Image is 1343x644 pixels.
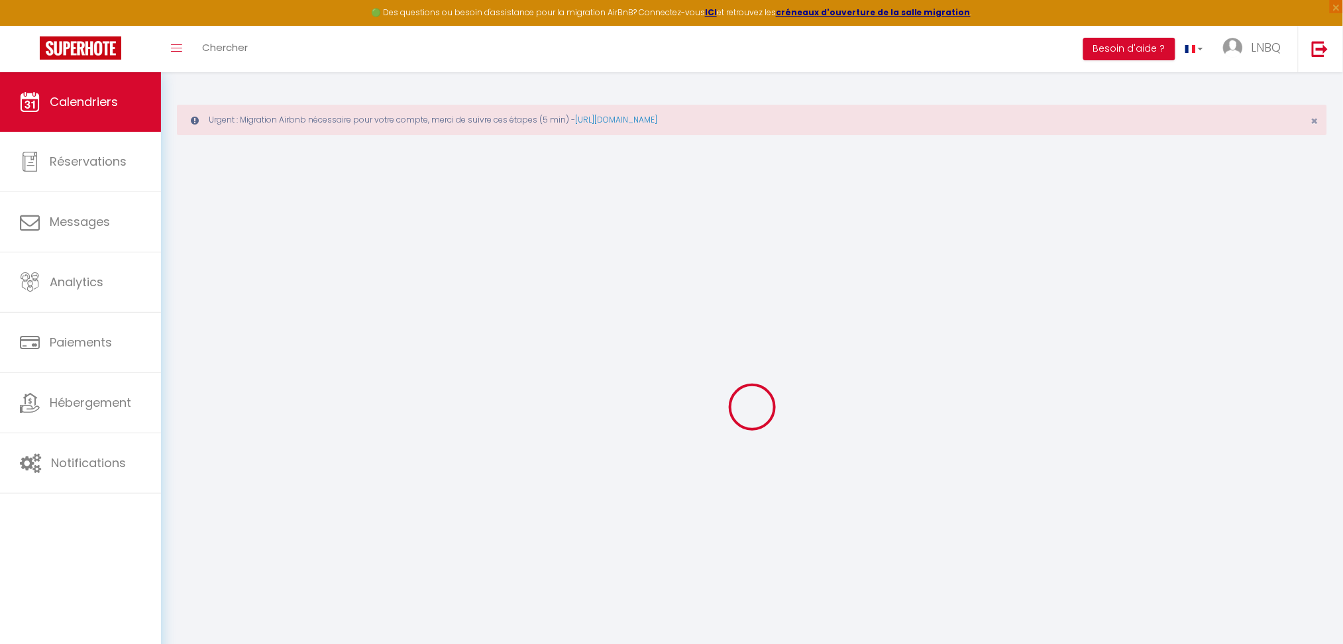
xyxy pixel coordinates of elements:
span: Chercher [202,40,248,54]
a: créneaux d'ouverture de la salle migration [776,7,971,18]
img: Super Booking [40,36,121,60]
span: LNBQ [1252,39,1281,56]
span: Hébergement [50,394,131,411]
img: ... [1223,38,1243,58]
span: × [1311,113,1318,129]
img: logout [1312,40,1328,57]
span: Analytics [50,274,103,290]
button: Ouvrir le widget de chat LiveChat [11,5,50,45]
a: [URL][DOMAIN_NAME] [575,114,657,125]
span: Messages [50,213,110,230]
a: ... LNBQ [1213,26,1298,72]
a: Chercher [192,26,258,72]
span: Réservations [50,153,127,170]
span: Paiements [50,334,112,350]
button: Close [1311,115,1318,127]
div: Urgent : Migration Airbnb nécessaire pour votre compte, merci de suivre ces étapes (5 min) - [177,105,1327,135]
button: Besoin d'aide ? [1083,38,1175,60]
span: Notifications [51,455,126,471]
a: ICI [705,7,717,18]
span: Calendriers [50,93,118,110]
